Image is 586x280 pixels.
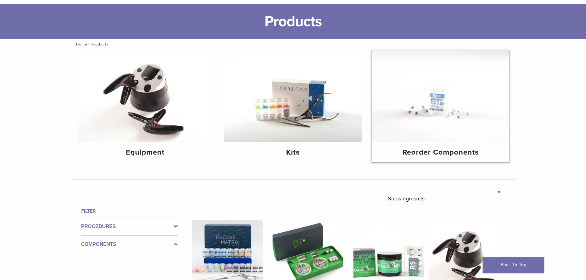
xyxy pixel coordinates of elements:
[74,42,87,46] a: Home
[372,50,509,142] img: Reorder Components
[372,50,509,162] a: Reorder Components
[81,223,178,230] label: Procedures
[81,241,178,248] label: Components
[388,192,425,205] p: Showing results
[77,50,214,162] a: Equipment
[82,147,209,158] h4: Equipment
[377,147,504,158] h4: Reorder Components
[229,147,357,158] h4: Kits
[72,39,515,50] nav: Products
[77,50,214,142] img: Equipment
[224,50,362,142] img: Kits
[81,207,178,215] h4: Filter
[224,50,362,162] a: Kits
[483,257,544,273] a: Back To Top
[87,43,91,46] span: /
